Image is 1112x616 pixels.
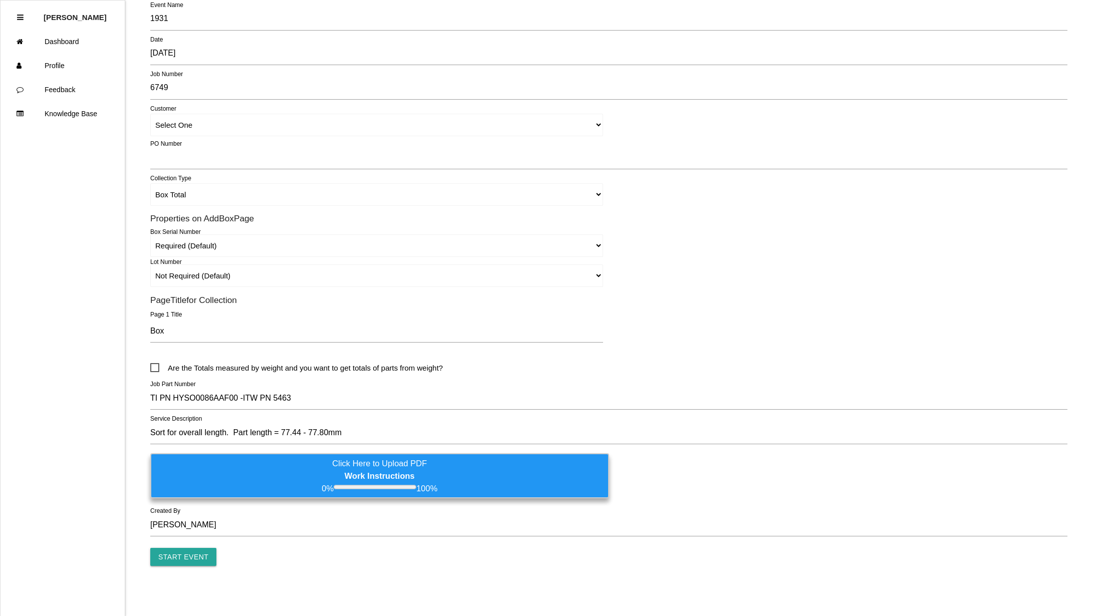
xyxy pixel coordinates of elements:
[345,471,415,480] b: Work Instructions
[150,257,182,266] label: Lot Number
[150,70,183,79] label: Job Number
[150,227,201,236] label: Box Serial Number
[150,139,182,148] label: PO Number
[150,548,216,566] input: Start Event
[150,174,191,183] label: Collection Type
[17,6,24,30] div: Close
[150,35,163,44] label: Date
[150,414,202,423] label: Service Description
[150,214,1067,223] h6: Properties on Add Box Page
[150,295,1067,305] h6: Page Title for Collection
[150,506,180,515] label: Created By
[1,78,125,102] a: Feedback
[150,104,176,113] label: Customer
[334,483,416,491] progress: Click Here to Upload PDFWork Instructions0%100%
[1,54,125,78] a: Profile
[44,6,107,22] p: Diana Harris
[150,421,1067,444] input: N/A
[150,362,443,374] span: Are the Totals measured by weight and you want to get totals of parts from weight?
[150,311,182,318] label: Page 1 Title
[150,320,603,343] input: Required ie. Box -> Add Box
[150,380,196,389] label: Job Part Number
[150,77,1067,100] input: Required
[150,1,183,10] label: Event Name
[1,30,125,54] a: Dashboard
[150,453,609,498] label: Click Here to Upload PDF 0% 100%
[1,102,125,126] a: Knowledge Base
